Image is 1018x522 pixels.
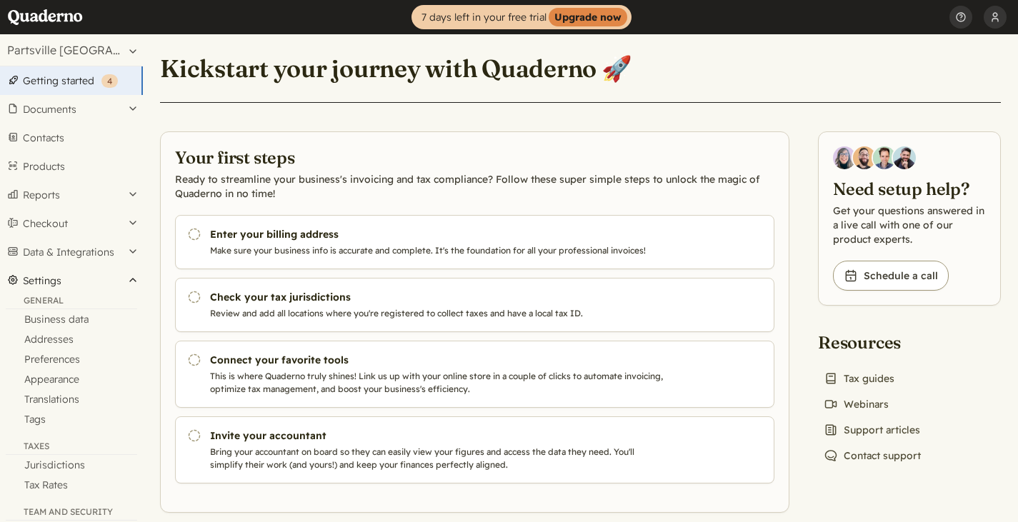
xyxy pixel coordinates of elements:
[818,394,894,414] a: Webinars
[210,353,667,367] h3: Connect your favorite tools
[210,370,667,396] p: This is where Quaderno truly shines! Link us up with your online store in a couple of clicks to a...
[549,8,627,26] strong: Upgrade now
[210,446,667,471] p: Bring your accountant on board so they can easily view your figures and access the data they need...
[175,146,774,169] h2: Your first steps
[833,146,856,169] img: Diana Carrasco, Account Executive at Quaderno
[833,204,986,246] p: Get your questions answered in a live call with one of our product experts.
[175,215,774,269] a: Enter your billing address Make sure your business info is accurate and complete. It's the founda...
[175,416,774,483] a: Invite your accountant Bring your accountant on board so they can easily view your figures and ac...
[210,227,667,241] h3: Enter your billing address
[6,295,137,309] div: General
[210,244,667,257] p: Make sure your business info is accurate and complete. It's the foundation for all your professio...
[210,290,667,304] h3: Check your tax jurisdictions
[210,307,667,320] p: Review and add all locations where you're registered to collect taxes and have a local tax ID.
[818,331,927,354] h2: Resources
[818,368,900,388] a: Tax guides
[833,261,949,291] a: Schedule a call
[175,278,774,332] a: Check your tax jurisdictions Review and add all locations where you're registered to collect taxe...
[833,178,986,201] h2: Need setup help?
[175,341,774,408] a: Connect your favorite tools This is where Quaderno truly shines! Link us up with your online stor...
[853,146,876,169] img: Jairo Fumero, Account Executive at Quaderno
[893,146,916,169] img: Javier Rubio, DevRel at Quaderno
[6,441,137,455] div: Taxes
[107,76,112,86] span: 4
[6,506,137,521] div: Team and security
[411,5,632,29] a: 7 days left in your free trialUpgrade now
[175,172,774,201] p: Ready to streamline your business's invoicing and tax compliance? Follow these super simple steps...
[818,420,926,440] a: Support articles
[160,53,632,84] h1: Kickstart your journey with Quaderno 🚀
[818,446,927,466] a: Contact support
[873,146,896,169] img: Ivo Oltmans, Business Developer at Quaderno
[210,428,667,443] h3: Invite your accountant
